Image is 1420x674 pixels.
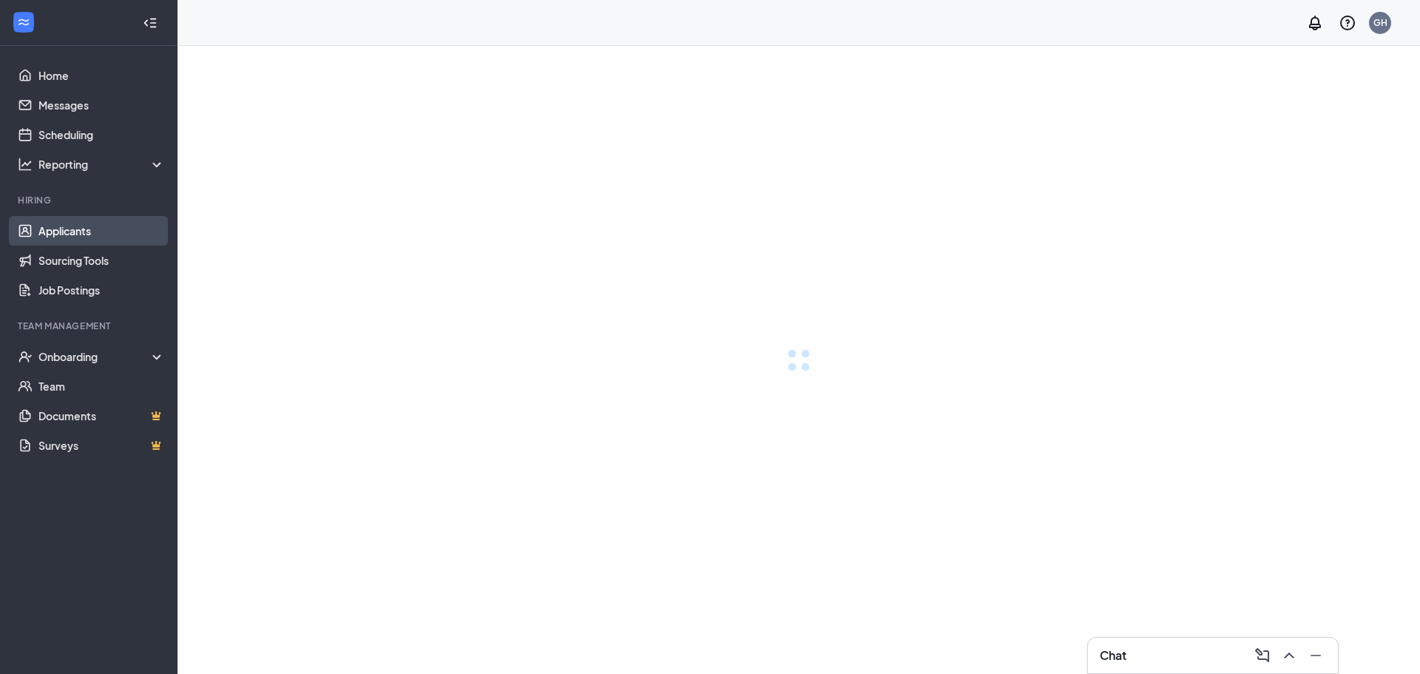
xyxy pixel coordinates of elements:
svg: UserCheck [18,349,33,364]
a: Applicants [38,216,165,246]
div: GH [1373,16,1387,29]
div: Reporting [38,157,166,172]
a: Job Postings [38,275,165,305]
a: Sourcing Tools [38,246,165,275]
a: Scheduling [38,120,165,149]
a: Messages [38,90,165,120]
a: Home [38,61,165,90]
svg: ComposeMessage [1254,647,1271,664]
svg: Collapse [143,16,158,30]
button: ChevronUp [1276,644,1299,667]
button: Minimize [1302,644,1326,667]
svg: WorkstreamLogo [16,15,31,30]
svg: Analysis [18,157,33,172]
div: Hiring [18,194,162,206]
svg: QuestionInfo [1339,14,1356,32]
a: Team [38,371,165,401]
a: DocumentsCrown [38,401,165,431]
button: ComposeMessage [1249,644,1273,667]
a: SurveysCrown [38,431,165,460]
h3: Chat [1100,647,1126,664]
svg: ChevronUp [1280,647,1298,664]
svg: Minimize [1307,647,1325,664]
svg: Notifications [1306,14,1324,32]
div: Team Management [18,320,162,332]
div: Onboarding [38,349,166,364]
